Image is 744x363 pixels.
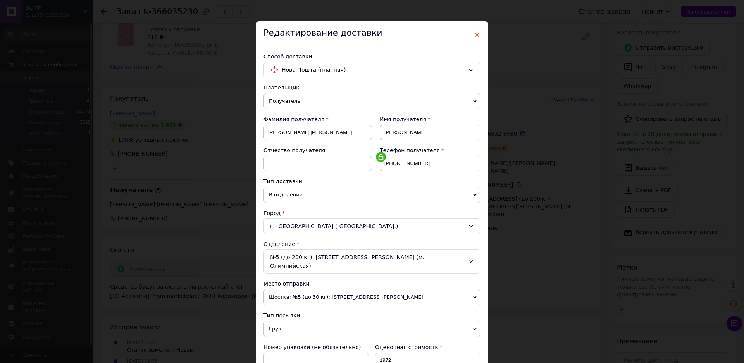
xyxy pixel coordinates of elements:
div: г. [GEOGRAPHIC_DATA] ([GEOGRAPHIC_DATA].) [263,218,480,234]
div: Способ доставки [263,53,480,60]
span: Шостка: №5 (до 30 кг): [STREET_ADDRESS][PERSON_NAME] [263,289,480,305]
span: Имя получателя [380,116,426,122]
span: Место отправки [263,280,310,287]
div: Номер упаковки (не обязательно) [263,343,369,351]
span: Тип посылки [263,312,300,318]
div: Редактирование доставки [256,21,488,45]
div: Город [263,209,480,217]
div: Оценочная стоимость [375,343,480,351]
span: Отчество получателя [263,147,325,153]
input: +380 [380,156,480,171]
span: Груз [263,321,480,337]
span: Нова Пошта (платная) [282,65,465,74]
span: Плательщик [263,84,300,91]
span: Фамилия получателя [263,116,324,122]
span: Тип доставки [263,178,302,184]
div: Отделение [263,240,480,248]
span: × [474,28,480,41]
span: В отделении [263,187,480,203]
div: №5 (до 200 кг): [STREET_ADDRESS][PERSON_NAME] (м. Олимпийская) [263,249,480,274]
span: Телефон получателя [380,147,440,153]
span: Получатель [263,93,480,109]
